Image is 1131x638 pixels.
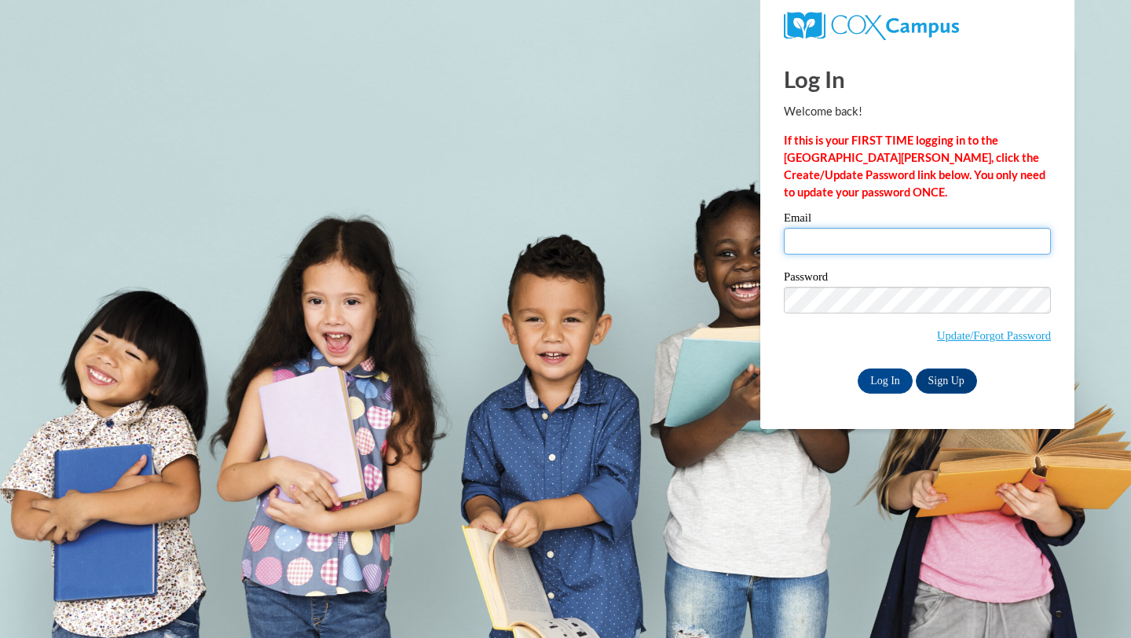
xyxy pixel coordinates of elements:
[937,329,1051,342] a: Update/Forgot Password
[784,63,1051,95] h1: Log In
[784,212,1051,228] label: Email
[784,18,959,31] a: COX Campus
[916,368,977,394] a: Sign Up
[858,368,913,394] input: Log In
[784,103,1051,120] p: Welcome back!
[784,12,959,40] img: COX Campus
[784,271,1051,287] label: Password
[784,134,1045,199] strong: If this is your FIRST TIME logging in to the [GEOGRAPHIC_DATA][PERSON_NAME], click the Create/Upd...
